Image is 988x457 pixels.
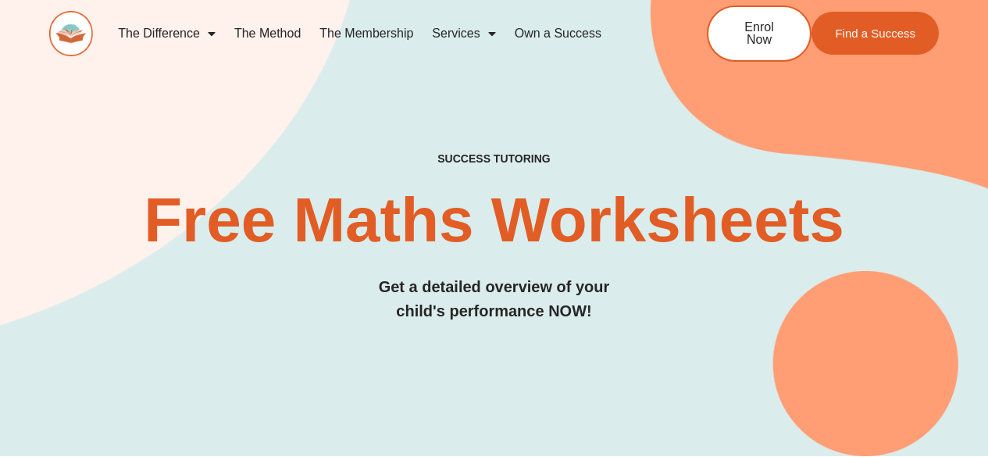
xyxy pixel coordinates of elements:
a: The Difference [109,16,225,52]
a: Find a Success [811,12,939,55]
a: Enrol Now [707,5,811,62]
h3: Get a detailed overview of your child's performance NOW! [49,275,939,323]
a: Services [423,16,505,52]
nav: Menu [109,16,655,52]
span: Enrol Now [732,21,786,46]
a: The Membership [310,16,423,52]
h2: Free Maths Worksheets​ [49,189,939,252]
a: The Method [225,16,310,52]
span: Find a Success [835,27,915,39]
a: Own a Success [505,16,611,52]
h4: SUCCESS TUTORING​ [49,152,939,166]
